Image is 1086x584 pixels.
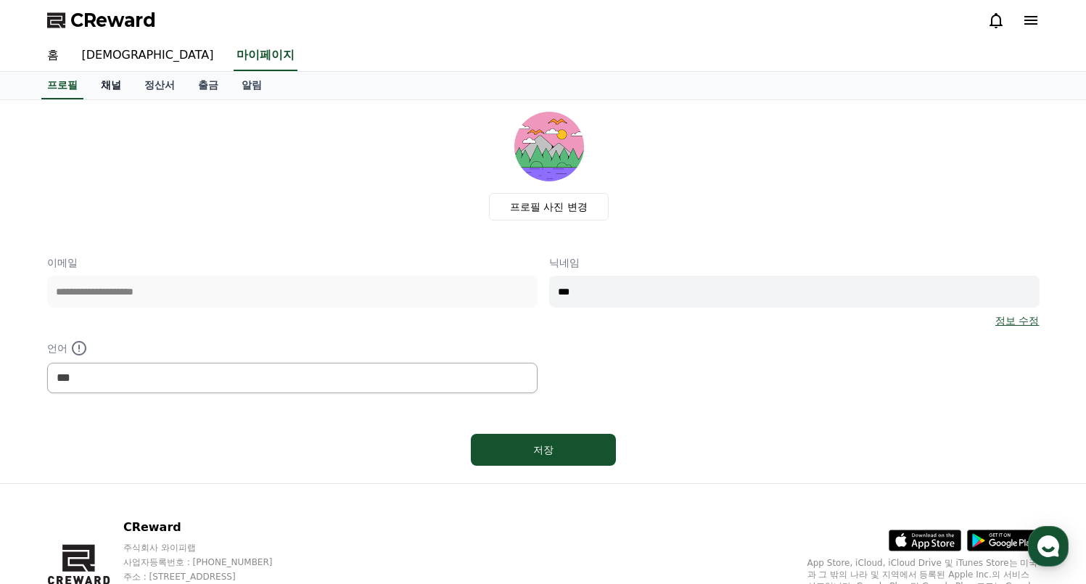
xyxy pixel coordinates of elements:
label: 프로필 사진 변경 [489,193,609,221]
a: 홈 [4,460,96,496]
a: 정산서 [133,72,186,99]
div: 저장 [500,443,587,457]
span: 대화 [133,482,150,494]
a: 정보 수정 [995,313,1039,328]
a: CReward [47,9,156,32]
a: [DEMOGRAPHIC_DATA] [70,41,226,71]
a: 프로필 [41,72,83,99]
a: 설정 [187,460,279,496]
span: 홈 [46,482,54,493]
p: 이메일 [47,255,538,270]
p: 주소 : [STREET_ADDRESS] [123,571,300,583]
span: 설정 [224,482,242,493]
p: 언어 [47,340,538,357]
p: 사업자등록번호 : [PHONE_NUMBER] [123,556,300,568]
img: profile_image [514,112,584,181]
p: 주식회사 와이피랩 [123,542,300,554]
button: 저장 [471,434,616,466]
a: 대화 [96,460,187,496]
a: 알림 [230,72,273,99]
a: 홈 [36,41,70,71]
a: 채널 [89,72,133,99]
a: 마이페이지 [234,41,297,71]
span: CReward [70,9,156,32]
p: CReward [123,519,300,536]
a: 출금 [186,72,230,99]
p: 닉네임 [549,255,1040,270]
